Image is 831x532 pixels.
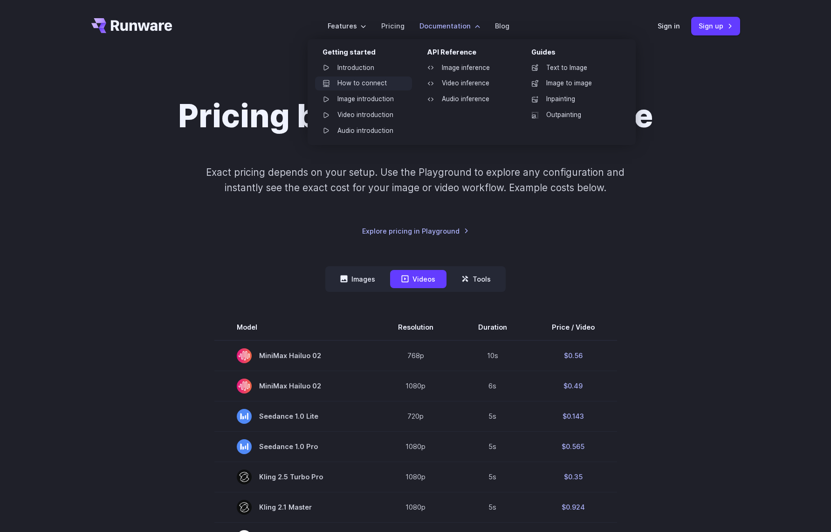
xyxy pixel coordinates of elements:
[237,439,353,454] span: Seedance 1.0 Pro
[691,17,740,35] a: Sign up
[188,165,642,196] p: Exact pricing depends on your setup. Use the Playground to explore any configuration and instantl...
[427,47,516,61] div: API Reference
[529,340,617,371] td: $0.56
[315,124,412,138] a: Audio introduction
[315,61,412,75] a: Introduction
[376,431,456,462] td: 1080p
[456,492,529,522] td: 5s
[456,314,529,340] th: Duration
[529,314,617,340] th: Price / Video
[524,92,621,106] a: Inpainting
[315,108,412,122] a: Video introduction
[529,431,617,462] td: $0.565
[456,401,529,431] td: 5s
[495,21,509,31] a: Blog
[456,431,529,462] td: 5s
[376,371,456,401] td: 1080p
[381,21,405,31] a: Pricing
[658,21,680,31] a: Sign in
[376,340,456,371] td: 768p
[524,76,621,90] a: Image to image
[419,76,516,90] a: Video inference
[376,314,456,340] th: Resolution
[390,270,446,288] button: Videos
[237,470,353,484] span: Kling 2.5 Turbo Pro
[529,371,617,401] td: $0.49
[419,61,516,75] a: Image inference
[456,462,529,492] td: 5s
[315,92,412,106] a: Image introduction
[419,21,480,31] label: Documentation
[376,401,456,431] td: 720p
[214,314,376,340] th: Model
[529,492,617,522] td: $0.924
[362,226,469,236] a: Explore pricing in Playground
[237,379,353,394] span: MiniMax Hailuo 02
[419,92,516,106] a: Audio inference
[237,409,353,424] span: Seedance 1.0 Lite
[456,340,529,371] td: 10s
[237,348,353,363] span: MiniMax Hailuo 02
[524,61,621,75] a: Text to Image
[450,270,502,288] button: Tools
[323,47,412,61] div: Getting started
[524,108,621,122] a: Outpainting
[529,401,617,431] td: $0.143
[237,500,353,515] span: Kling 2.1 Master
[529,462,617,492] td: $0.35
[329,270,386,288] button: Images
[376,492,456,522] td: 1080p
[91,18,172,33] a: Go to /
[531,47,621,61] div: Guides
[376,462,456,492] td: 1080p
[456,371,529,401] td: 6s
[178,97,653,135] h1: Pricing based on what you use
[328,21,366,31] label: Features
[315,76,412,90] a: How to connect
